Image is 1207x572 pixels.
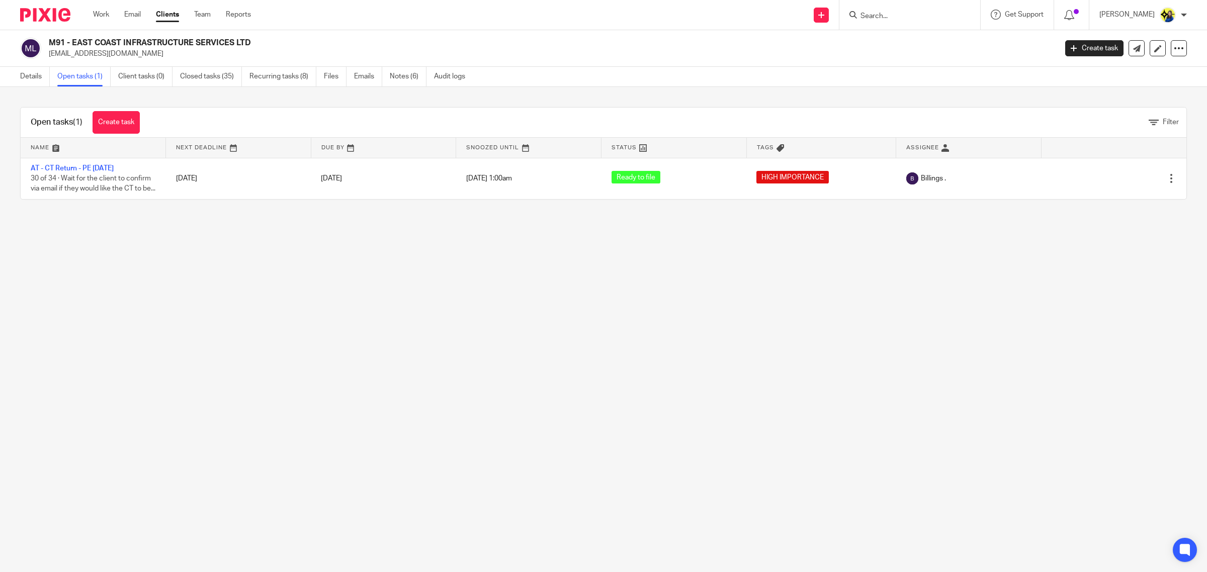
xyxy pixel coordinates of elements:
[612,145,637,150] span: Status
[612,171,660,183] span: Ready to file
[1163,119,1179,126] span: Filter
[118,67,173,86] a: Client tasks (0)
[20,67,50,86] a: Details
[1160,7,1176,23] img: Bobo-Starbridge%201.jpg
[194,10,211,20] a: Team
[757,145,774,150] span: Tags
[859,12,950,21] input: Search
[166,158,311,199] td: [DATE]
[49,49,1050,59] p: [EMAIL_ADDRESS][DOMAIN_NAME]
[226,10,251,20] a: Reports
[49,38,850,48] h2: M91 - EAST COAST INFRASTRUCTURE SERVICES LTD
[20,8,70,22] img: Pixie
[20,38,41,59] img: svg%3E
[390,67,426,86] a: Notes (6)
[180,67,242,86] a: Closed tasks (35)
[93,111,140,134] a: Create task
[906,172,918,184] img: svg%3E
[31,175,155,193] span: 30 of 34 · Wait for the client to confirm via email if they would like the CT to be...
[466,145,519,150] span: Snoozed Until
[73,118,82,126] span: (1)
[93,10,109,20] a: Work
[124,10,141,20] a: Email
[1099,10,1155,20] p: [PERSON_NAME]
[31,117,82,128] h1: Open tasks
[354,67,382,86] a: Emails
[57,67,111,86] a: Open tasks (1)
[1005,11,1044,18] span: Get Support
[324,67,347,86] a: Files
[756,171,829,183] span: HIGH IMPORTANCE
[249,67,316,86] a: Recurring tasks (8)
[434,67,473,86] a: Audit logs
[466,175,512,182] span: [DATE] 1:00am
[31,165,114,172] a: AT - CT Return - PE [DATE]
[921,173,946,183] span: Billings .
[156,10,179,20] a: Clients
[321,175,342,182] span: [DATE]
[1065,40,1124,56] a: Create task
